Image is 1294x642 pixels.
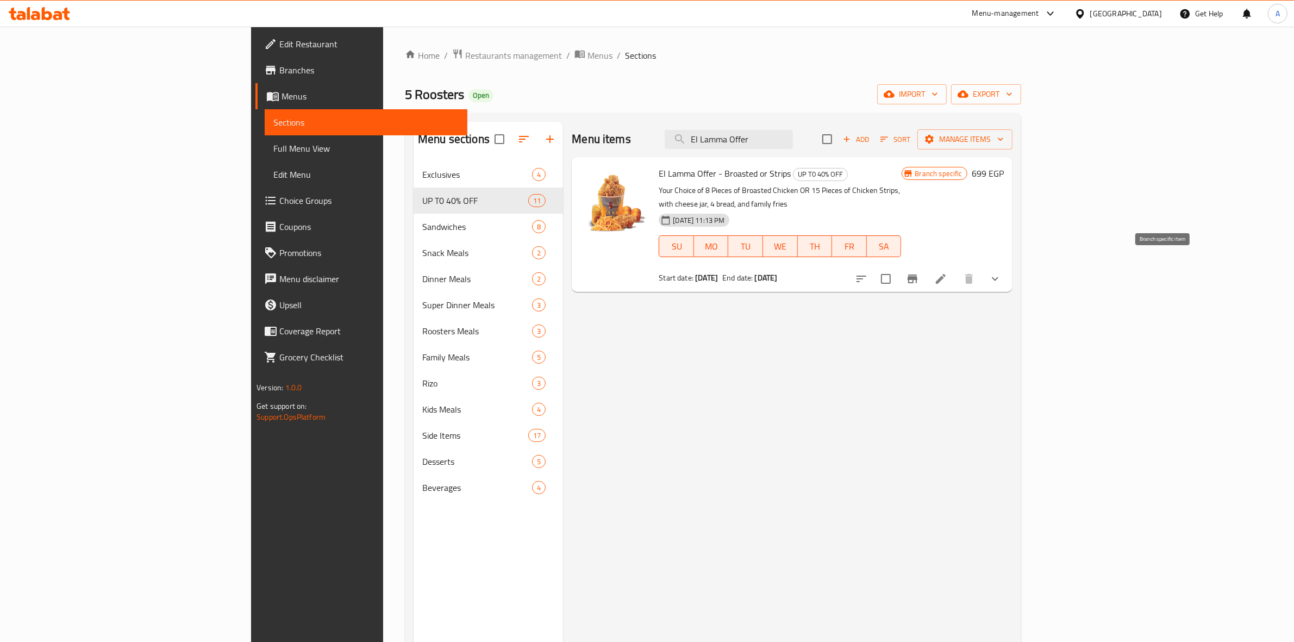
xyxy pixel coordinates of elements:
span: Edit Restaurant [279,38,459,51]
span: 4 [533,404,545,415]
div: items [532,325,546,338]
div: [GEOGRAPHIC_DATA] [1090,8,1162,20]
button: delete [956,266,982,292]
span: 2 [533,248,545,258]
a: Support.OpsPlatform [257,410,326,424]
span: Choice Groups [279,194,459,207]
div: Open [468,89,493,102]
span: 3 [533,378,545,389]
div: items [532,351,546,364]
span: Select section [816,128,839,151]
div: items [532,246,546,259]
button: sort-choices [848,266,874,292]
span: Sections [273,116,459,129]
span: 3 [533,300,545,310]
div: Rizo [422,377,532,390]
span: Sandwiches [422,220,532,233]
span: TH [802,239,828,254]
span: Open [468,91,493,100]
div: Menu-management [972,7,1039,20]
span: 5 [533,352,545,363]
div: items [532,403,546,416]
button: MO [694,235,729,257]
span: Snack Meals [422,246,532,259]
div: Beverages4 [414,475,563,501]
a: Edit Restaurant [255,31,467,57]
span: Exclusives [422,168,532,181]
div: Side Items17 [414,422,563,448]
span: Branch specific [911,169,967,179]
span: Get support on: [257,399,307,413]
a: Promotions [255,240,467,266]
span: [DATE] 11:13 PM [668,215,729,226]
div: Roosters Meals3 [414,318,563,344]
div: UP T0 40% OFF [793,168,848,181]
span: SA [871,239,897,254]
div: Snack Meals2 [414,240,563,266]
b: [DATE] [695,271,718,285]
b: [DATE] [755,271,778,285]
span: End date: [722,271,753,285]
span: 4 [533,170,545,180]
a: Menu disclaimer [255,266,467,292]
div: Sandwiches8 [414,214,563,240]
a: Upsell [255,292,467,318]
span: 2 [533,274,545,284]
div: Dinner Meals2 [414,266,563,292]
div: Exclusives4 [414,161,563,188]
span: Version: [257,381,283,395]
a: Coupons [255,214,467,240]
span: 1.0.0 [285,381,302,395]
button: Add [839,131,873,148]
span: Restaurants management [465,49,562,62]
span: Sort [880,133,910,146]
a: Full Menu View [265,135,467,161]
div: items [532,168,546,181]
span: Dinner Meals [422,272,532,285]
div: Rizo3 [414,370,563,396]
span: Roosters Meals [422,325,532,338]
svg: Show Choices [989,272,1002,285]
img: El Lamma Offer - Broasted or Strips [580,166,650,235]
span: 3 [533,326,545,336]
p: Your Choice of 8 Pieces of Broasted Chicken OR 15 Pieces of Chicken Strips, with cheese jar, 4 br... [659,184,901,211]
button: TU [728,235,763,257]
li: / [566,49,570,62]
span: Coupons [279,220,459,233]
span: Super Dinner Meals [422,298,532,311]
div: Family Meals [422,351,532,364]
div: Family Meals5 [414,344,563,370]
button: Branch-specific-item [899,266,926,292]
span: A [1276,8,1280,20]
span: UP T0 40% OFF [793,168,847,180]
span: 4 [533,483,545,493]
span: SU [664,239,689,254]
span: 5 [533,457,545,467]
span: Promotions [279,246,459,259]
div: Kids Meals4 [414,396,563,422]
nav: Menu sections [414,157,563,505]
span: WE [767,239,793,254]
span: Desserts [422,455,532,468]
span: Manage items [926,133,1004,146]
span: Menus [587,49,612,62]
button: Sort [878,131,913,148]
button: WE [763,235,798,257]
div: UP T0 40% OFF11 [414,188,563,214]
span: 17 [529,431,545,441]
span: Beverages [422,481,532,494]
span: Start date: [659,271,693,285]
a: Edit Menu [265,161,467,188]
span: Select to update [874,267,897,290]
a: Sections [265,109,467,135]
span: Coverage Report [279,325,459,338]
span: MO [698,239,724,254]
span: Add [841,133,871,146]
h6: 699 EGP [972,166,1004,181]
a: Branches [255,57,467,83]
a: Coverage Report [255,318,467,344]
li: / [617,49,621,62]
span: Grocery Checklist [279,351,459,364]
button: import [877,84,947,104]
